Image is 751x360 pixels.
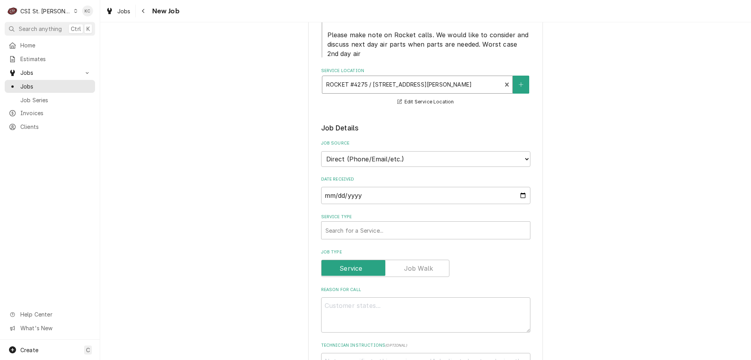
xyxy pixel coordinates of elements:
[20,324,90,332] span: What's New
[396,97,455,107] button: Edit Service Location
[20,55,91,63] span: Estimates
[321,214,530,239] div: Service Type
[321,140,530,147] label: Job Source
[86,346,90,354] span: C
[5,94,95,107] a: Job Series
[86,25,90,33] span: K
[321,68,530,107] div: Service Location
[321,176,530,183] label: Date Received
[5,107,95,119] a: Invoices
[137,5,150,17] button: Navigate back
[519,82,523,87] svg: Create New Location
[102,5,134,18] a: Jobs
[321,214,530,220] label: Service Type
[321,187,530,204] input: yyyy-mm-dd
[20,96,91,104] span: Job Series
[20,41,91,49] span: Home
[20,310,90,318] span: Help Center
[321,176,530,204] div: Date Received
[5,22,95,36] button: Search anythingCtrlK
[5,308,95,321] a: Go to Help Center
[385,343,407,347] span: ( optional )
[321,249,530,277] div: Job Type
[150,6,180,16] span: New Job
[20,82,91,90] span: Jobs
[5,120,95,133] a: Clients
[321,287,530,293] label: Reason For Call
[20,123,91,131] span: Clients
[82,5,93,16] div: Kelly Christen's Avatar
[5,52,95,65] a: Estimates
[20,109,91,117] span: Invoices
[71,25,81,33] span: Ctrl
[82,5,93,16] div: KC
[321,140,530,166] div: Job Source
[5,80,95,93] a: Jobs
[7,5,18,16] div: CSI St. Louis's Avatar
[321,249,530,255] label: Job Type
[321,123,530,133] legend: Job Details
[7,5,18,16] div: C
[117,7,131,15] span: Jobs
[321,342,530,349] label: Technician Instructions
[5,39,95,52] a: Home
[321,68,530,74] label: Service Location
[513,76,529,94] button: Create New Location
[5,322,95,335] a: Go to What's New
[19,25,62,33] span: Search anything
[5,66,95,79] a: Go to Jobs
[20,347,38,353] span: Create
[20,7,71,15] div: CSI St. [PERSON_NAME]
[321,287,530,333] div: Reason For Call
[20,69,79,77] span: Jobs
